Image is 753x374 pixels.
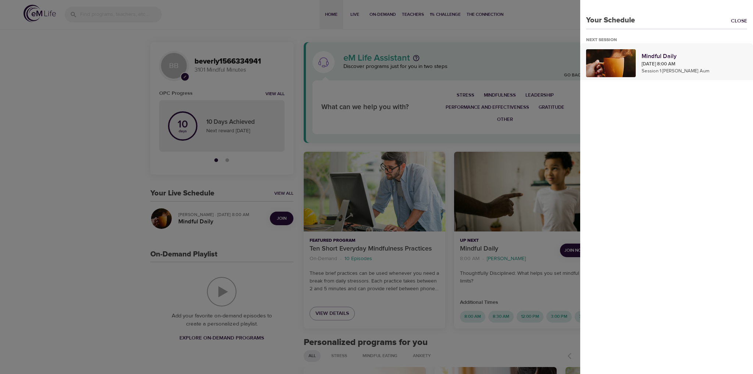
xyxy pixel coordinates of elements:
p: Your Schedule [580,15,635,26]
div: Next Session [586,37,623,43]
p: Session 1 · [PERSON_NAME] Aum [642,68,747,75]
a: Close [731,17,753,26]
p: [DATE] 8:00 AM [642,61,747,68]
p: Mindful Daily [642,52,747,61]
